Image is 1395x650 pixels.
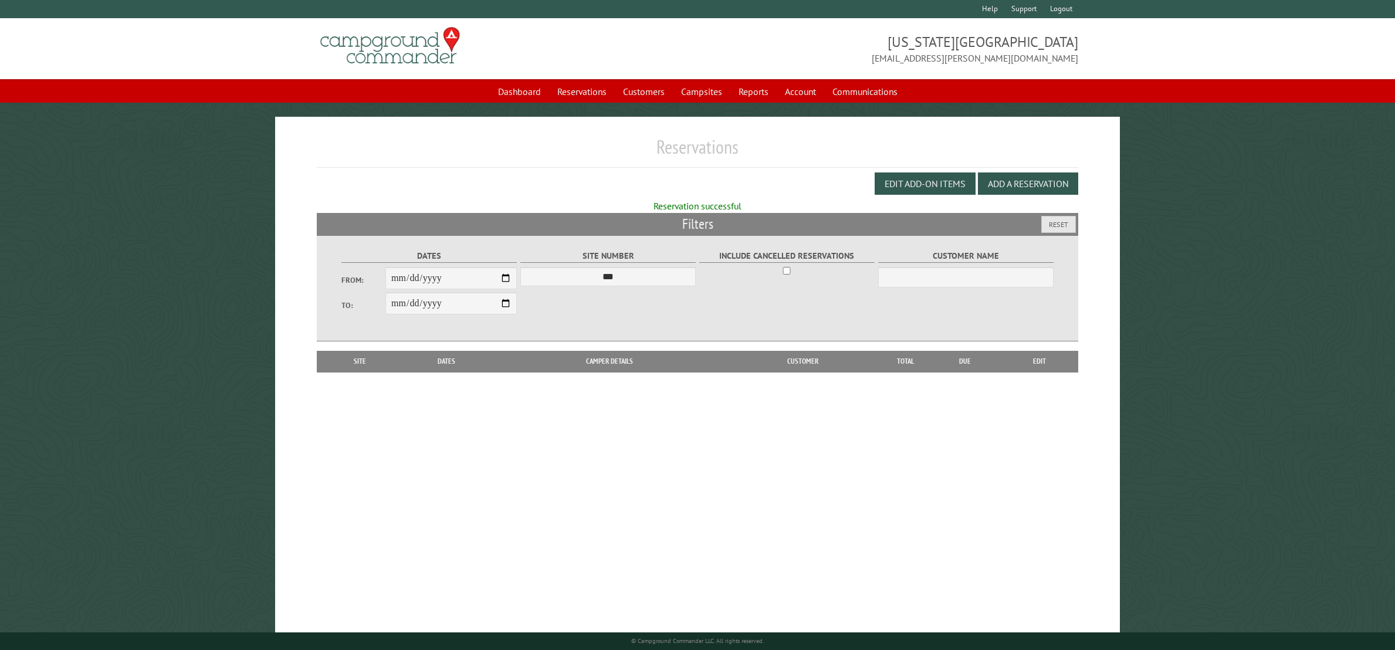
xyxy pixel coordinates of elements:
div: Reservation successful [317,199,1078,212]
a: Reports [732,80,776,103]
h2: Filters [317,213,1078,235]
button: Edit Add-on Items [875,172,976,195]
th: Edit [1001,351,1078,372]
a: Reservations [550,80,614,103]
small: © Campground Commander LLC. All rights reserved. [631,637,764,645]
label: To: [341,300,385,311]
th: Total [882,351,929,372]
th: Site [323,351,397,372]
a: Customers [616,80,672,103]
th: Dates [398,351,496,372]
a: Communications [825,80,905,103]
a: Account [778,80,823,103]
label: Site Number [520,249,696,263]
a: Dashboard [491,80,548,103]
img: Campground Commander [317,23,463,69]
th: Camper Details [496,351,724,372]
label: From: [341,275,385,286]
th: Customer [724,351,882,372]
button: Reset [1041,216,1076,233]
a: Campsites [674,80,729,103]
label: Dates [341,249,517,263]
th: Due [929,351,1001,372]
label: Include Cancelled Reservations [699,249,875,263]
button: Add a Reservation [978,172,1078,195]
h1: Reservations [317,136,1078,168]
span: [US_STATE][GEOGRAPHIC_DATA] [EMAIL_ADDRESS][PERSON_NAME][DOMAIN_NAME] [698,32,1078,65]
label: Customer Name [878,249,1054,263]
